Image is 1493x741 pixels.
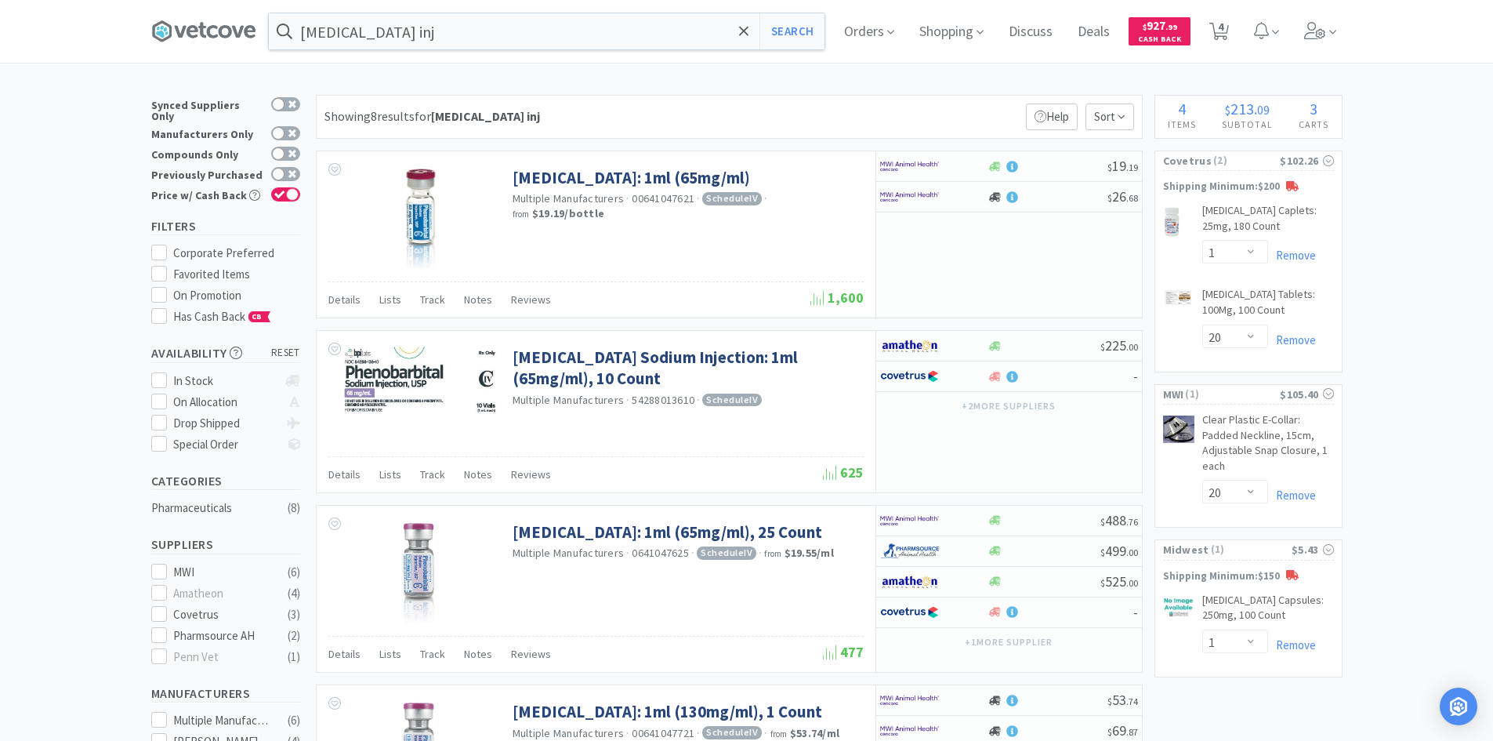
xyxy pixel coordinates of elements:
span: · [697,191,700,205]
span: Details [328,647,361,661]
div: Amatheon [173,584,270,603]
span: $ [1143,22,1147,32]
div: Corporate Preferred [173,244,300,263]
div: Previously Purchased [151,167,263,180]
h5: Suppliers [151,536,300,554]
span: · [697,726,700,740]
span: from [764,548,781,559]
img: f6b2451649754179b5b4e0c70c3f7cb0_2.png [880,154,939,178]
div: ( 6 ) [288,563,300,582]
a: 4 [1203,27,1235,41]
p: Shipping Minimum: $150 [1155,568,1342,585]
span: 0641047625 [632,546,689,560]
span: Lists [379,647,401,661]
span: . 68 [1126,192,1138,204]
span: - [1133,367,1138,385]
div: On Promotion [173,286,300,305]
span: Reviews [511,292,551,307]
button: +2more suppliers [954,395,1063,417]
span: for [415,108,540,124]
span: from [770,728,788,739]
span: · [626,726,629,740]
span: . 00 [1126,341,1138,353]
img: f6b2451649754179b5b4e0c70c3f7cb0_2.png [880,509,939,532]
a: Deals [1071,25,1116,39]
span: - [1133,603,1138,621]
span: $ [1100,516,1105,528]
span: CB [249,312,265,321]
button: +1more supplier [957,631,1060,653]
span: 69 [1107,721,1138,739]
span: Schedule IV [702,726,762,739]
span: $ [1107,192,1112,204]
span: Covetrus [1163,152,1212,169]
img: 77fca1acd8b6420a9015268ca798ef17_1.png [880,365,939,388]
img: f6b2451649754179b5b4e0c70c3f7cb0_2.png [880,688,939,712]
a: Multiple Manufacturers [513,191,625,205]
div: Pharmsource AH [173,627,270,645]
span: . 00 [1126,577,1138,589]
p: Help [1026,104,1078,130]
a: [MEDICAL_DATA]: 1ml (65mg/ml) [513,167,750,188]
h5: Categories [151,472,300,490]
span: · [691,546,694,560]
div: On Allocation [173,393,277,412]
a: [MEDICAL_DATA] Caplets: 25mg, 180 Count [1202,203,1334,240]
div: Favorited Items [173,265,300,284]
span: Notes [464,647,492,661]
div: ( 6 ) [288,711,300,730]
div: Open Intercom Messenger [1440,688,1477,725]
a: [MEDICAL_DATA]: 1ml (65mg/ml), 25 Count [513,521,822,543]
a: Multiple Manufacturers [513,546,625,560]
a: [MEDICAL_DATA] Capsules: 250mg, 100 Count [1202,593,1334,630]
span: · [626,546,629,560]
span: · [759,546,762,560]
span: Lists [379,467,401,481]
span: Reviews [511,467,551,481]
div: ( 8 ) [288,499,300,518]
span: Track [420,292,445,307]
a: Discuss [1002,25,1059,39]
div: MWI [173,563,270,582]
span: · [764,726,767,740]
div: ( 1 ) [288,648,300,667]
h4: Items [1155,117,1209,132]
span: reset [271,345,300,361]
span: Has Cash Back [173,309,271,324]
span: . 76 [1126,516,1138,528]
span: from [513,209,530,220]
strong: $19.19 / bottle [532,206,604,220]
a: [MEDICAL_DATA] Sodium Injection: 1ml (65mg/ml), 10 Count [513,347,860,390]
span: Cash Back [1138,35,1181,45]
a: $927.99Cash Back [1129,10,1190,53]
img: 3331a67d23dc422aa21b1ec98afbf632_11.png [880,570,939,594]
a: Multiple Manufacturers [513,726,625,740]
a: Multiple Manufacturers [513,393,625,407]
span: 488 [1100,511,1138,529]
span: . 99 [1165,22,1177,32]
div: Drop Shipped [173,414,277,433]
span: Lists [379,292,401,307]
span: 499 [1100,542,1138,560]
span: $ [1107,726,1112,738]
span: 927 [1143,18,1177,33]
span: ( 2 ) [1212,153,1280,169]
h5: Filters [151,217,300,235]
span: · [764,191,767,205]
div: ( 3 ) [288,605,300,624]
img: 3331a67d23dc422aa21b1ec98afbf632_11.png [880,334,939,358]
div: Showing 8 results [324,107,540,127]
span: 53 [1107,691,1138,709]
div: Pharmaceuticals [151,499,278,518]
span: . 74 [1126,696,1138,707]
div: Multiple Manufacturers [173,711,270,730]
span: 213 [1230,99,1254,118]
a: Clear Plastic E-Collar: Padded Neckline, 15cm, Adjustable Snap Closure, 1 each [1202,412,1334,480]
span: $ [1107,696,1112,707]
span: Schedule IV [702,192,762,205]
span: 09 [1257,102,1270,118]
a: Remove [1268,637,1316,652]
span: Notes [464,467,492,481]
img: e15a5750349b406bb8aab07c8e96e6df_579847.png [1163,206,1181,238]
span: Sort [1085,104,1134,130]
